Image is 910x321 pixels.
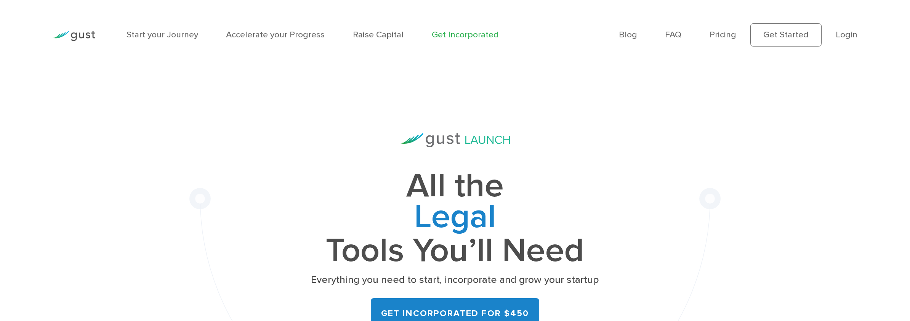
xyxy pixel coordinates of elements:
[665,29,681,40] a: FAQ
[353,29,404,40] a: Raise Capital
[53,31,95,41] img: Gust Logo
[400,133,510,147] img: Gust Launch Logo
[310,201,600,235] span: Legal
[127,29,198,40] a: Start your Journey
[226,29,325,40] a: Accelerate your Progress
[836,29,857,40] a: Login
[310,273,600,286] p: Everything you need to start, incorporate and grow your startup
[710,29,736,40] a: Pricing
[310,170,600,266] h1: All the Tools You’ll Need
[432,29,499,40] a: Get Incorporated
[750,23,822,46] a: Get Started
[619,29,637,40] a: Blog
